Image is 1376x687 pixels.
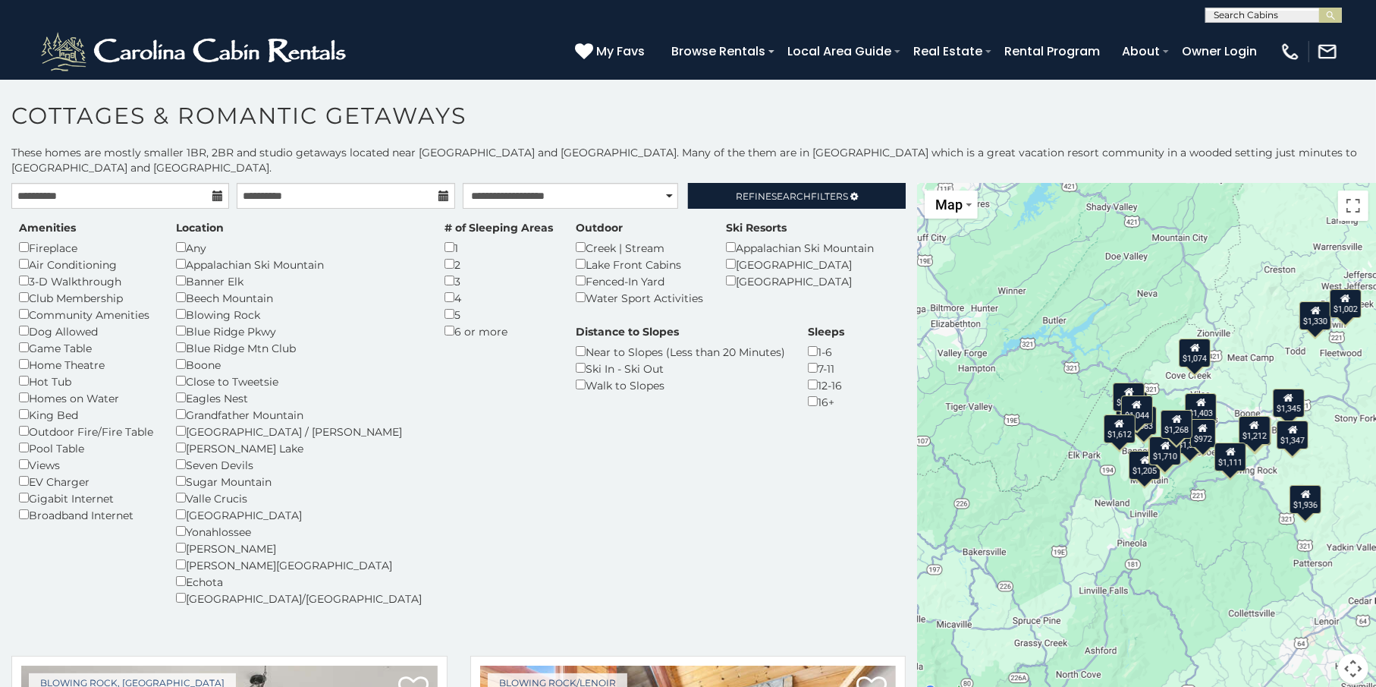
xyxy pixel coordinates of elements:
[19,473,153,490] div: EV Charger
[445,289,553,306] div: 4
[176,540,422,556] div: [PERSON_NAME]
[19,456,153,473] div: Views
[1174,38,1264,65] a: Owner Login
[780,38,899,65] a: Local Area Guide
[1338,654,1368,684] button: Map camera controls
[19,239,153,256] div: Fireplace
[176,256,422,273] div: Appalachian Ski Mountain
[925,191,978,219] button: Change map style
[726,220,787,235] label: Ski Resorts
[19,339,153,356] div: Game Table
[176,323,422,339] div: Blue Ridge Pkwy
[19,220,76,235] label: Amenities
[576,324,679,339] label: Distance to Slopes
[176,506,422,523] div: [GEOGRAPHIC_DATA]
[575,42,649,61] a: My Favs
[1149,436,1181,465] div: $1,710
[176,556,422,573] div: [PERSON_NAME][GEOGRAPHIC_DATA]
[176,406,422,423] div: Grandfather Mountain
[176,273,422,289] div: Banner Elk
[1290,485,1321,514] div: $1,936
[19,389,153,406] div: Homes on Water
[596,42,645,61] span: My Favs
[808,343,844,360] div: 1-6
[1277,421,1308,449] div: $1,347
[445,323,553,339] div: 6 or more
[19,273,153,289] div: 3-D Walkthrough
[664,38,773,65] a: Browse Rentals
[1120,395,1152,424] div: $1,044
[176,523,422,540] div: Yonahlossee
[176,239,422,256] div: Any
[176,573,422,590] div: Echota
[688,183,906,209] a: RefineSearchFilters
[1338,191,1368,221] button: Toggle fullscreen view
[176,456,422,473] div: Seven Devils
[726,256,874,273] div: [GEOGRAPHIC_DATA]
[445,239,553,256] div: 1
[19,373,153,389] div: Hot Tub
[176,356,422,373] div: Boone
[1280,41,1301,62] img: phone-regular-white.png
[19,306,153,323] div: Community Amenities
[576,256,703,273] div: Lake Front Cabins
[808,377,844,393] div: 12-16
[445,220,553,235] label: # of Sleeping Areas
[19,323,153,339] div: Dog Allowed
[176,473,422,490] div: Sugar Mountain
[576,273,703,289] div: Fenced-In Yard
[1148,436,1180,465] div: $1,318
[19,423,153,440] div: Outdoor Fire/Fire Table
[771,191,811,202] span: Search
[997,38,1107,65] a: Rental Program
[445,273,553,289] div: 3
[935,197,963,213] span: Map
[1272,389,1304,418] div: $1,345
[1179,339,1211,367] div: $1,074
[445,256,553,273] div: 2
[19,440,153,456] div: Pool Table
[19,506,153,523] div: Broadband Internet
[1161,410,1192,439] div: $1,268
[576,289,703,306] div: Water Sport Activities
[1299,301,1331,330] div: $1,330
[19,490,153,506] div: Gigabit Internet
[176,490,422,506] div: Valle Crucis
[176,590,422,607] div: [GEOGRAPHIC_DATA]/[GEOGRAPHIC_DATA]
[19,289,153,306] div: Club Membership
[1185,393,1217,422] div: $1,403
[906,38,990,65] a: Real Estate
[1214,443,1246,471] div: $1,111
[726,239,874,256] div: Appalachian Ski Mountain
[176,440,422,456] div: [PERSON_NAME] Lake
[736,191,848,202] span: Refine Filters
[808,393,844,410] div: 16+
[576,360,785,377] div: Ski In - Ski Out
[576,377,785,393] div: Walk to Slopes
[1114,38,1167,65] a: About
[176,289,422,306] div: Beech Mountain
[576,239,703,256] div: Creek | Stream
[1329,289,1361,318] div: $1,002
[1238,416,1270,445] div: $1,212
[1239,417,1271,446] div: $1,787
[1113,383,1145,411] div: $1,108
[726,273,874,289] div: [GEOGRAPHIC_DATA]
[19,356,153,373] div: Home Theatre
[576,220,623,235] label: Outdoor
[445,306,553,323] div: 5
[576,343,785,360] div: Near to Slopes (Less than 20 Minutes)
[176,373,422,389] div: Close to Tweetsie
[19,256,153,273] div: Air Conditioning
[176,306,422,323] div: Blowing Rock
[19,406,153,423] div: King Bed
[1104,414,1136,443] div: $1,612
[808,324,844,339] label: Sleeps
[1189,419,1215,448] div: $972
[808,360,844,377] div: 7-11
[176,339,422,356] div: Blue Ridge Mtn Club
[176,389,422,406] div: Eagles Nest
[176,423,422,440] div: [GEOGRAPHIC_DATA] / [PERSON_NAME]
[1131,406,1157,435] div: $683
[176,220,224,235] label: Location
